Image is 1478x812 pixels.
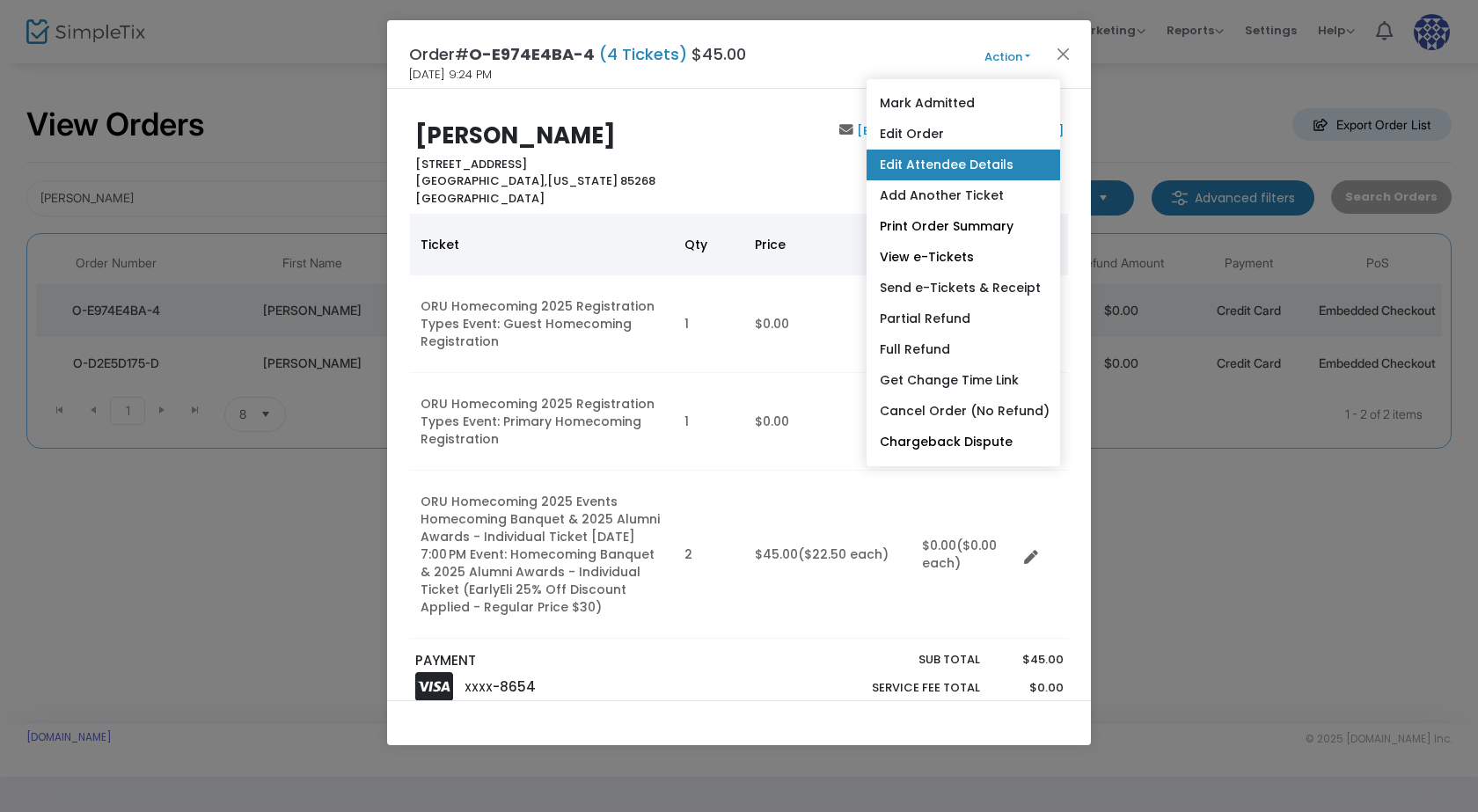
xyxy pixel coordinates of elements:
[922,537,997,572] span: ($0.00 each)
[830,679,980,697] p: Service Fee Total
[867,242,1060,273] a: View e-Tickets
[469,43,595,65] span: O-E974E4BA-4
[867,365,1060,396] a: Get Change Time Link
[595,43,691,65] span: (4 Tickets)
[744,373,911,471] td: $0.00
[867,396,1060,427] a: Cancel Order (No Refund)
[997,679,1063,697] p: $0.00
[830,651,980,669] p: Sub total
[493,677,536,696] span: -8654
[410,471,674,639] td: ORU Homecoming 2025 Events Homecoming Banquet & 2025 Alumni Awards - Individual Ticket [DATE] 7:0...
[867,273,1060,304] a: Send e-Tickets & Receipt
[415,172,547,189] span: [GEOGRAPHIC_DATA],
[911,471,1017,639] td: $0.00
[867,304,1060,334] a: Partial Refund
[1052,42,1075,65] button: Close
[410,214,1068,639] div: Data table
[410,214,674,275] th: Ticket
[867,180,1060,211] a: Add Another Ticket
[674,275,744,373] td: 1
[798,545,889,563] span: ($22.50 each)
[867,88,1060,119] a: Mark Admitted
[867,150,1060,180] a: Edit Attendee Details
[853,122,1064,139] a: [EMAIL_ADDRESS][DOMAIN_NAME]
[415,156,655,207] b: [STREET_ADDRESS] [US_STATE] 85268 [GEOGRAPHIC_DATA]
[410,275,674,373] td: ORU Homecoming 2025 Registration Types Event: Guest Homecoming Registration
[744,471,911,639] td: $45.00
[867,211,1060,242] a: Print Order Summary
[867,119,1060,150] a: Edit Order
[465,680,493,695] span: XXXX
[955,48,1060,67] button: Action
[409,42,746,66] h4: Order# $45.00
[867,334,1060,365] a: Full Refund
[744,214,911,275] th: Price
[409,66,492,84] span: [DATE] 9:24 PM
[410,373,674,471] td: ORU Homecoming 2025 Registration Types Event: Primary Homecoming Registration
[744,275,911,373] td: $0.00
[415,651,731,671] p: PAYMENT
[674,471,744,639] td: 2
[674,214,744,275] th: Qty
[867,427,1060,457] a: Chargeback Dispute
[415,120,616,151] b: [PERSON_NAME]
[997,651,1063,669] p: $45.00
[674,373,744,471] td: 1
